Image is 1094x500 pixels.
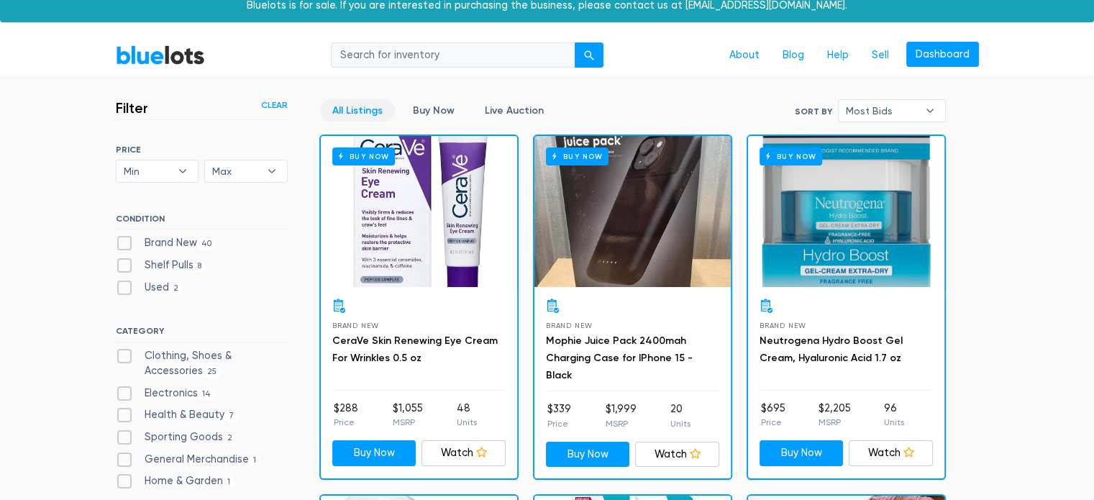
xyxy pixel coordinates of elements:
[760,147,822,165] h6: Buy Now
[906,42,979,68] a: Dashboard
[193,260,206,272] span: 8
[392,416,422,429] p: MSRP
[457,416,477,429] p: Units
[332,440,416,466] a: Buy Now
[116,145,288,155] h6: PRICE
[116,386,216,401] label: Electronics
[760,322,806,329] span: Brand New
[168,160,198,182] b: ▾
[421,440,506,466] a: Watch
[846,100,918,122] span: Most Bids
[670,417,690,430] p: Units
[760,335,903,364] a: Neutrogena Hydro Boost Gel Cream, Hyaluronic Acid 1.7 oz
[546,322,593,329] span: Brand New
[635,442,719,468] a: Watch
[116,429,237,445] label: Sporting Goods
[760,440,844,466] a: Buy Now
[116,45,205,65] a: BlueLots
[116,452,261,468] label: General Merchandise
[884,401,904,429] li: 96
[321,136,517,287] a: Buy Now
[816,42,860,69] a: Help
[860,42,901,69] a: Sell
[197,239,216,250] span: 40
[547,401,571,430] li: $339
[915,100,945,122] b: ▾
[116,473,235,489] label: Home & Garden
[748,136,944,287] a: Buy Now
[116,326,288,342] h6: CATEGORY
[401,99,467,122] a: Buy Now
[116,348,288,379] label: Clothing, Shoes & Accessories
[169,283,183,294] span: 2
[257,160,287,182] b: ▾
[332,335,498,364] a: CeraVe Skin Renewing Eye Cream For Wrinkles 0.5 oz
[819,401,851,429] li: $2,205
[261,99,288,112] a: Clear
[670,401,690,430] li: 20
[116,214,288,229] h6: CONDITION
[249,455,261,466] span: 1
[718,42,771,69] a: About
[457,401,477,429] li: 48
[392,401,422,429] li: $1,055
[223,477,235,488] span: 1
[884,416,904,429] p: Units
[605,417,636,430] p: MSRP
[534,136,731,287] a: Buy Now
[116,258,206,273] label: Shelf Pulls
[198,388,216,400] span: 14
[116,407,239,423] label: Health & Beauty
[849,440,933,466] a: Watch
[223,432,237,444] span: 2
[124,160,171,182] span: Min
[203,367,222,378] span: 25
[761,416,785,429] p: Price
[546,335,693,381] a: Mophie Juice Pack 2400mah Charging Case for IPhone 15 - Black
[334,416,358,429] p: Price
[331,42,575,68] input: Search for inventory
[224,411,239,422] span: 7
[116,280,183,296] label: Used
[116,99,148,117] h3: Filter
[320,99,395,122] a: All Listings
[761,401,785,429] li: $695
[795,105,832,118] label: Sort By
[819,416,851,429] p: MSRP
[473,99,556,122] a: Live Auction
[212,160,260,182] span: Max
[605,401,636,430] li: $1,999
[116,235,216,251] label: Brand New
[546,147,608,165] h6: Buy Now
[334,401,358,429] li: $288
[546,442,630,468] a: Buy Now
[332,147,395,165] h6: Buy Now
[547,417,571,430] p: Price
[332,322,379,329] span: Brand New
[771,42,816,69] a: Blog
